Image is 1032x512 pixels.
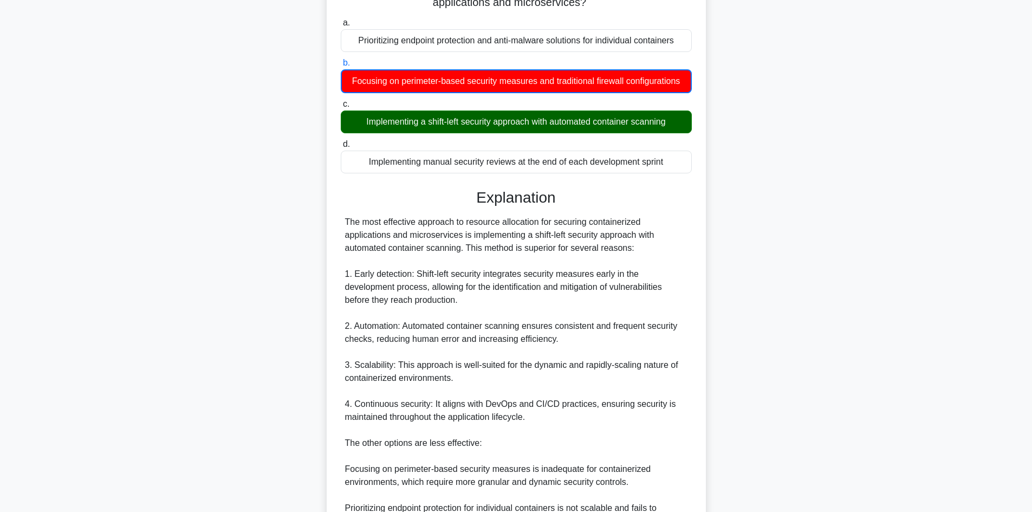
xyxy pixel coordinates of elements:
[343,139,350,148] span: d.
[347,189,685,207] h3: Explanation
[343,18,350,27] span: a.
[343,58,350,67] span: b.
[341,151,692,173] div: Implementing manual security reviews at the end of each development sprint
[343,99,349,108] span: c.
[341,111,692,133] div: Implementing a shift-left security approach with automated container scanning
[341,69,692,93] div: Focusing on perimeter-based security measures and traditional firewall configurations
[341,29,692,52] div: Prioritizing endpoint protection and anti-malware solutions for individual containers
